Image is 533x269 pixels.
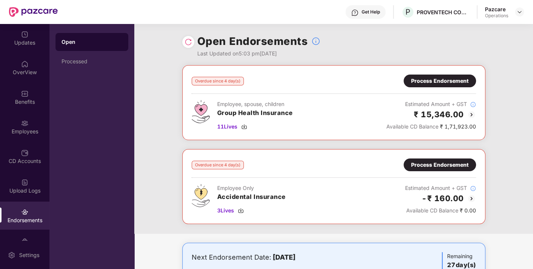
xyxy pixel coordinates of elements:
div: Overdue since 4 day(s) [192,77,244,85]
img: svg+xml;base64,PHN2ZyB4bWxucz0iaHR0cDovL3d3dy53My5vcmcvMjAwMC9zdmciIHdpZHRoPSI0Ny43MTQiIGhlaWdodD... [192,100,210,123]
span: 3 Lives [217,206,234,215]
img: svg+xml;base64,PHN2ZyBpZD0iSGVscC0zMngzMiIgeG1sbnM9Imh0dHA6Ly93d3cudzMub3JnLzIwMDAvc3ZnIiB3aWR0aD... [351,9,359,16]
img: svg+xml;base64,PHN2ZyBpZD0iVXBsb2FkX0xvZ3MiIGRhdGEtbmFtZT0iVXBsb2FkIExvZ3MiIHhtbG5zPSJodHRwOi8vd3... [21,179,29,186]
div: Pazcare [485,6,508,13]
div: Process Endorsement [411,77,468,85]
div: Settings [17,251,42,259]
h3: Accidental Insurance [217,192,286,202]
b: [DATE] [273,253,296,261]
img: svg+xml;base64,PHN2ZyBpZD0iRG93bmxvYWQtMzJ4MzIiIHhtbG5zPSJodHRwOi8vd3d3LnczLm9yZy8yMDAwL3N2ZyIgd2... [241,124,247,130]
div: Next Endorsement Date: [192,252,377,263]
div: Open [62,38,122,46]
span: 11 Lives [217,123,237,131]
div: Estimated Amount + GST [386,100,476,108]
div: Last Updated on 5:03 pm[DATE] [197,49,321,58]
img: svg+xml;base64,PHN2ZyBpZD0iSW5mb18tXzMyeDMyIiBkYXRhLW5hbWU9IkluZm8gLSAzMngzMiIgeG1sbnM9Imh0dHA6Ly... [470,102,476,108]
img: svg+xml;base64,PHN2ZyBpZD0iRG93bmxvYWQtMzJ4MzIiIHhtbG5zPSJodHRwOi8vd3d3LnczLm9yZy8yMDAwL3N2ZyIgd2... [238,208,244,214]
div: ₹ 0.00 [405,206,476,215]
img: svg+xml;base64,PHN2ZyBpZD0iQmFjay0yMHgyMCIgeG1sbnM9Imh0dHA6Ly93d3cudzMub3JnLzIwMDAvc3ZnIiB3aWR0aD... [467,110,476,119]
div: Estimated Amount + GST [405,184,476,192]
img: svg+xml;base64,PHN2ZyBpZD0iVXBkYXRlZCIgeG1sbnM9Imh0dHA6Ly93d3cudzMub3JnLzIwMDAvc3ZnIiB3aWR0aD0iMj... [21,31,29,38]
span: Available CD Balance [406,207,458,214]
img: svg+xml;base64,PHN2ZyBpZD0iSW5mb18tXzMyeDMyIiBkYXRhLW5hbWU9IkluZm8gLSAzMngzMiIgeG1sbnM9Imh0dHA6Ly... [470,185,476,191]
img: svg+xml;base64,PHN2ZyB4bWxucz0iaHR0cDovL3d3dy53My5vcmcvMjAwMC9zdmciIHdpZHRoPSI0OS4zMjEiIGhlaWdodD... [192,184,210,207]
div: Get Help [362,9,380,15]
img: svg+xml;base64,PHN2ZyBpZD0iUmVsb2FkLTMyeDMyIiB4bWxucz0iaHR0cDovL3d3dy53My5vcmcvMjAwMC9zdmciIHdpZH... [185,38,192,46]
img: svg+xml;base64,PHN2ZyBpZD0iSG9tZSIgeG1sbnM9Imh0dHA6Ly93d3cudzMub3JnLzIwMDAvc3ZnIiB3aWR0aD0iMjAiIG... [21,60,29,68]
img: svg+xml;base64,PHN2ZyBpZD0iTXlfT3JkZXJzIiBkYXRhLW5hbWU9Ik15IE9yZGVycyIgeG1sbnM9Imh0dHA6Ly93d3cudz... [21,238,29,245]
div: Process Endorsement [411,161,468,169]
img: svg+xml;base64,PHN2ZyBpZD0iU2V0dGluZy0yMHgyMCIgeG1sbnM9Imh0dHA6Ly93d3cudzMub3JnLzIwMDAvc3ZnIiB3aW... [8,251,15,259]
img: svg+xml;base64,PHN2ZyBpZD0iRHJvcGRvd24tMzJ4MzIiIHhtbG5zPSJodHRwOi8vd3d3LnczLm9yZy8yMDAwL3N2ZyIgd2... [516,9,522,15]
div: Processed [62,58,122,64]
img: svg+xml;base64,PHN2ZyBpZD0iRW5kb3JzZW1lbnRzIiB4bWxucz0iaHR0cDovL3d3dy53My5vcmcvMjAwMC9zdmciIHdpZH... [21,208,29,216]
h3: Group Health Insurance [217,108,293,118]
div: ₹ 1,71,923.00 [386,123,476,131]
span: P [405,7,410,16]
div: Employee, spouse, children [217,100,293,108]
img: svg+xml;base64,PHN2ZyBpZD0iQmVuZWZpdHMiIHhtbG5zPSJodHRwOi8vd3d3LnczLm9yZy8yMDAwL3N2ZyIgd2lkdGg9Ij... [21,90,29,97]
img: svg+xml;base64,PHN2ZyBpZD0iQmFjay0yMHgyMCIgeG1sbnM9Imh0dHA6Ly93d3cudzMub3JnLzIwMDAvc3ZnIiB3aWR0aD... [467,194,476,203]
img: svg+xml;base64,PHN2ZyBpZD0iSW5mb18tXzMyeDMyIiBkYXRhLW5hbWU9IkluZm8gLSAzMngzMiIgeG1sbnM9Imh0dHA6Ly... [311,37,320,46]
div: Overdue since 4 day(s) [192,161,244,169]
div: Operations [485,13,508,19]
div: Employee Only [217,184,286,192]
h1: Open Endorsements [197,33,308,49]
img: New Pazcare Logo [9,7,58,17]
h2: ₹ 15,346.00 [414,108,464,121]
img: svg+xml;base64,PHN2ZyBpZD0iRW1wbG95ZWVzIiB4bWxucz0iaHR0cDovL3d3dy53My5vcmcvMjAwMC9zdmciIHdpZHRoPS... [21,120,29,127]
img: svg+xml;base64,PHN2ZyBpZD0iQ0RfQWNjb3VudHMiIGRhdGEtbmFtZT0iQ0QgQWNjb3VudHMiIHhtbG5zPSJodHRwOi8vd3... [21,149,29,157]
span: Available CD Balance [386,123,438,130]
h2: -₹ 160.00 [422,192,464,205]
div: PROVENTECH CONSULTING PRIVATE LIMITED [417,9,469,16]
